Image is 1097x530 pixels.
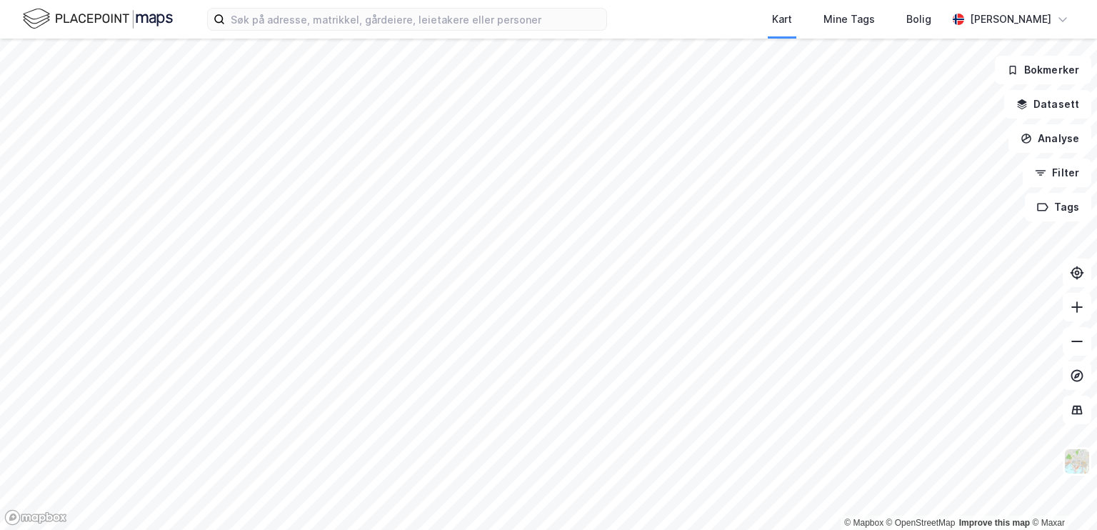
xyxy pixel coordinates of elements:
[970,11,1051,28] div: [PERSON_NAME]
[772,11,792,28] div: Kart
[1026,461,1097,530] div: Kontrollprogram for chat
[823,11,875,28] div: Mine Tags
[1026,461,1097,530] iframe: Chat Widget
[1008,124,1091,153] button: Analyse
[959,518,1030,528] a: Improve this map
[844,518,883,528] a: Mapbox
[23,6,173,31] img: logo.f888ab2527a4732fd821a326f86c7f29.svg
[1004,90,1091,119] button: Datasett
[4,509,67,526] a: Mapbox homepage
[225,9,606,30] input: Søk på adresse, matrikkel, gårdeiere, leietakere eller personer
[995,56,1091,84] button: Bokmerker
[906,11,931,28] div: Bolig
[1063,448,1091,475] img: Z
[886,518,956,528] a: OpenStreetMap
[1025,193,1091,221] button: Tags
[1023,159,1091,187] button: Filter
